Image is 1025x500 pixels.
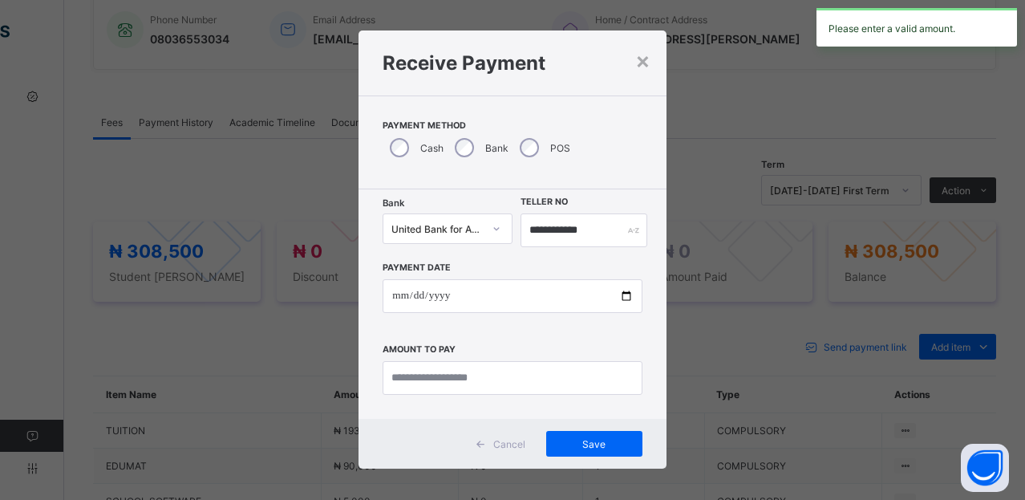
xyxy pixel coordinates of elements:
label: Cash [420,142,444,154]
span: Payment Method [383,120,642,131]
label: Payment Date [383,262,451,273]
button: Open asap [961,444,1009,492]
h1: Receive Payment [383,51,642,75]
label: Bank [485,142,508,154]
span: Save [558,438,630,450]
div: Please enter a valid amount. [816,8,1017,47]
div: United Bank for Africa (UBA) - Progress Dynamic International Academy Limited [391,223,483,235]
label: POS [550,142,570,154]
div: × [635,47,650,74]
label: Teller No [521,197,568,207]
span: Bank [383,197,404,209]
label: Amount to pay [383,344,456,355]
span: Cancel [493,438,525,450]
